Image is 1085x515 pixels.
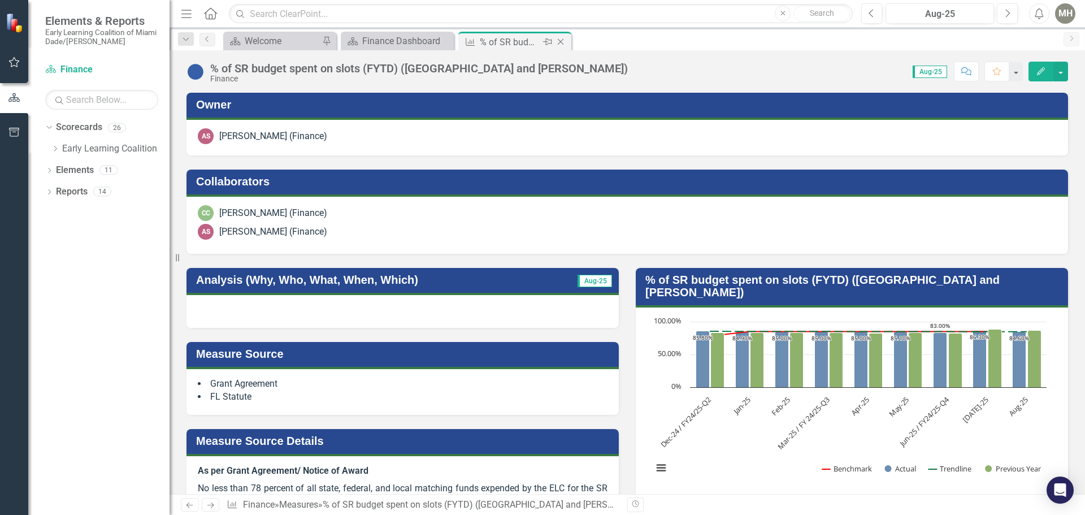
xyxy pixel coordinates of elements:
[934,333,947,388] path: Jun-25 / FY24/25-Q4, 83. Actual.
[56,185,88,198] a: Reports
[62,142,170,155] a: Early Learning Coalition
[108,123,126,132] div: 26
[736,332,749,388] path: Jan-25, 84.9. Actual.
[45,28,158,46] small: Early Learning Coalition of Miami Dade/[PERSON_NAME]
[815,332,828,388] path: Mar-25 / FY 24/25-Q3, 85. Actual.
[732,334,752,342] text: 84.90%
[793,6,850,21] button: Search
[658,348,682,358] text: 50.00%
[750,333,764,388] path: Jan-25, 83.4. Previous Year.
[849,395,871,417] text: Apr-25
[56,164,94,177] a: Elements
[196,274,555,286] h3: Analysis (Why, Who, What, When, Which)
[696,331,1026,388] g: Actual, series 2 of 4. Bar series with 9 bars.
[645,274,1062,298] h3: % of SR budget spent on slots (FYTD) ([GEOGRAPHIC_DATA] and [PERSON_NAME])
[1006,395,1030,418] text: Aug-25
[1009,334,1029,342] text: 84.60%
[198,128,214,144] div: AS
[186,63,205,81] img: No Information
[45,14,158,28] span: Elements & Reports
[891,334,910,342] text: 85.10%
[696,331,710,388] path: Dec-24 / FY24/25-Q2, 85.8. Actual.
[653,460,669,476] button: View chart menu, Chart
[45,90,158,110] input: Search Below...
[362,34,451,48] div: Finance Dashboard
[578,275,612,287] span: Aug-25
[344,34,451,48] a: Finance Dashboard
[243,499,275,510] a: Finance
[869,334,883,388] path: Apr-25, 82.5. Previous Year.
[210,378,277,389] span: Grant Agreement
[775,332,789,388] path: Feb-25, 85. Actual.
[822,464,872,474] button: Show Benchmark
[56,121,102,134] a: Scorecards
[210,391,251,402] span: FL Statute
[830,333,843,388] path: Mar-25 / FY 24/25-Q3, 83.4. Previous Year.
[198,465,368,476] strong: As per Grant Agreement/ Notice of Award
[671,381,682,391] text: 0%
[210,75,628,83] div: Finance
[949,334,962,388] path: Jun-25 / FY24/25-Q4, 82.2. Previous Year.
[1055,3,1075,24] button: MH
[1028,331,1041,388] path: Aug-25, 86.8. Previous Year.
[323,499,654,510] div: % of SR budget spent on slots (FYTD) ([GEOGRAPHIC_DATA] and [PERSON_NAME])
[210,62,628,75] div: % of SR budget spent on slots (FYTD) ([GEOGRAPHIC_DATA] and [PERSON_NAME])
[930,322,950,330] text: 83.00%
[886,3,994,24] button: Aug-25
[198,224,214,240] div: AS
[279,499,318,510] a: Measures
[772,334,792,342] text: 85.00%
[198,205,214,221] div: CC
[245,34,319,48] div: Welcome
[693,334,713,341] text: 85.80%
[913,66,947,78] span: Aug-25
[654,315,682,326] text: 100.00%
[894,332,908,388] path: May-25, 85.1. Actual.
[226,34,319,48] a: Welcome
[1013,332,1026,388] path: Aug-25, 84.6. Actual.
[99,166,118,175] div: 11
[711,330,1041,388] g: Previous Year, series 4 of 4. Bar series with 9 bars.
[884,464,916,474] button: Show Actual
[219,130,327,143] div: [PERSON_NAME] (Finance)
[970,333,989,341] text: 86.30%
[196,435,613,447] h3: Measure Source Details
[960,395,990,425] text: [DATE]-25
[196,175,1062,188] h3: Collaborators
[790,333,804,388] path: Feb-25, 83. Previous Year.
[985,464,1042,474] button: Show Previous Year
[45,63,158,76] a: Finance
[196,98,1062,111] h3: Owner
[988,330,1002,388] path: Jul-25, 88.4. Previous Year.
[769,395,792,418] text: Feb-25
[887,395,911,419] text: May-25
[708,329,1029,334] g: Trendline, series 3 of 4. Line with 9 data points.
[854,332,868,388] path: Apr-25, 85. Actual.
[909,333,922,388] path: May-25, 83.2. Previous Year.
[196,348,613,360] h3: Measure Source
[219,226,327,239] div: [PERSON_NAME] (Finance)
[658,395,713,449] text: Dec-24 / FY24/25-Q2
[480,35,540,49] div: % of SR budget spent on slots (FYTD) ([GEOGRAPHIC_DATA] and [PERSON_NAME])
[811,334,831,342] text: 85.00%
[889,7,990,21] div: Aug-25
[896,394,951,449] text: Jun-25 / FY24/25-Q4
[730,395,753,417] text: Jan-25
[711,333,724,388] path: Dec-24 / FY24/25-Q2, 83.4. Previous Year.
[851,334,871,342] text: 85.00%
[6,13,25,33] img: ClearPoint Strategy
[227,499,619,512] div: » »
[647,316,1052,486] svg: Interactive chart
[973,331,987,388] path: Jul-25, 86.3. Actual.
[647,316,1057,486] div: Chart. Highcharts interactive chart.
[229,4,853,24] input: Search ClearPoint...
[810,8,834,18] span: Search
[928,464,972,474] button: Show Trendline
[93,187,111,197] div: 14
[219,207,327,220] div: [PERSON_NAME] (Finance)
[775,395,832,451] text: Mar-25 / FY 24/25-Q3
[1047,477,1074,504] div: Open Intercom Messenger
